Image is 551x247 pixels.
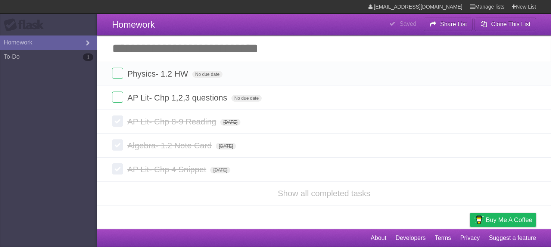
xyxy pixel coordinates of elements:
span: [DATE] [210,167,230,173]
span: No due date [231,95,262,102]
a: Suggest a feature [489,231,536,245]
label: Done [112,68,123,79]
b: Saved [399,21,416,27]
label: Done [112,92,123,103]
b: Clone This List [491,21,530,27]
span: Homework [112,19,155,30]
div: Flask [4,18,49,32]
button: Share List [424,18,473,31]
b: 1 [83,53,93,61]
label: Done [112,115,123,127]
a: Show all completed tasks [278,189,370,198]
span: No due date [192,71,222,78]
span: AP Lit- Chp 8-9 Reading [127,117,218,126]
a: About [371,231,386,245]
span: Buy me a coffee [486,213,532,226]
span: [DATE] [216,143,236,149]
a: Terms [435,231,451,245]
span: AP Lit- Chp 4 Snippet [127,165,208,174]
img: Buy me a coffee [474,213,484,226]
label: Done [112,163,123,175]
b: Share List [440,21,467,27]
span: [DATE] [220,119,240,126]
label: Done [112,139,123,151]
span: Algebra- 1.2 Note Card [127,141,214,150]
span: AP Lit- Chp 1,2,3 questions [127,93,229,102]
button: Clone This List [474,18,536,31]
a: Developers [395,231,426,245]
a: Buy me a coffee [470,213,536,227]
a: Privacy [460,231,480,245]
span: Physics- 1.2 HW [127,69,190,78]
